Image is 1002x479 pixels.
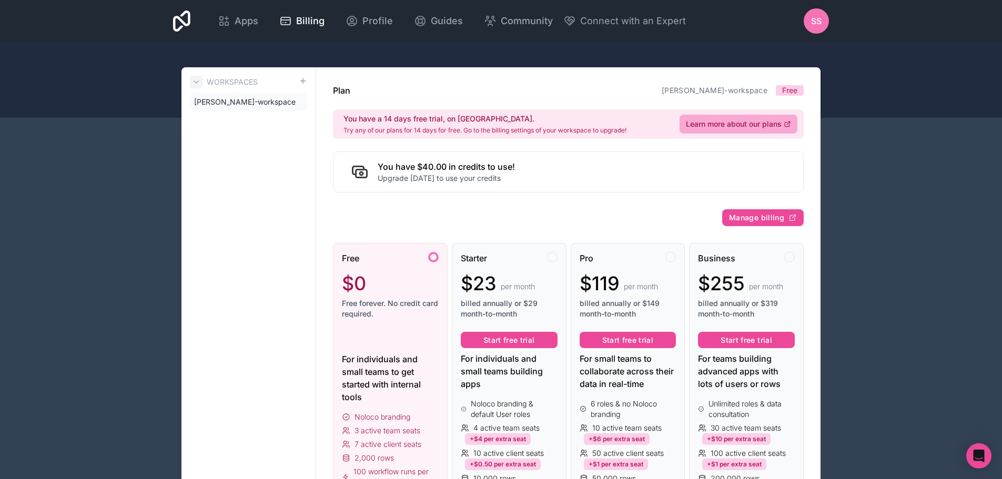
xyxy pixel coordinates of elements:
[580,352,676,390] div: For small teams to collaborate across their data in real-time
[209,9,267,33] a: Apps
[811,15,822,27] span: SS
[461,298,558,319] span: billed annually or $29 month-to-month
[680,115,797,134] a: Learn more about our plans
[465,458,541,470] div: +$0.50 per extra seat
[343,114,626,124] h2: You have a 14 days free trial, on [GEOGRAPHIC_DATA].
[475,9,561,33] a: Community
[194,97,296,107] span: [PERSON_NAME]-workspace
[406,9,471,33] a: Guides
[473,423,540,433] span: 4 active team seats
[580,332,676,349] button: Start free trial
[190,93,307,111] a: [PERSON_NAME]-workspace
[355,425,420,436] span: 3 active team seats
[584,433,650,445] div: +$6 per extra seat
[782,85,797,96] span: Free
[686,119,782,129] span: Learn more about our plans
[709,399,795,420] span: Unlimited roles & data consultation
[207,77,258,87] h3: Workspaces
[702,433,771,445] div: +$10 per extra seat
[271,9,333,33] a: Billing
[461,332,558,349] button: Start free trial
[698,273,745,294] span: $255
[580,273,620,294] span: $119
[378,160,515,173] h2: You have $40.00 in credits to use!
[711,423,781,433] span: 30 active team seats
[501,281,535,292] span: per month
[337,9,401,33] a: Profile
[355,453,394,463] span: 2,000 rows
[698,298,795,319] span: billed annually or $319 month-to-month
[355,412,410,422] span: Noloco branding
[342,252,359,264] span: Free
[501,14,553,28] span: Community
[702,458,766,470] div: +$1 per extra seat
[592,448,664,458] span: 50 active client seats
[461,252,487,264] span: Starter
[584,458,648,470] div: +$1 per extra seat
[190,76,258,88] a: Workspaces
[580,298,676,319] span: billed annually or $149 month-to-month
[362,14,393,28] span: Profile
[431,14,463,28] span: Guides
[722,209,804,226] button: Manage billing
[333,84,350,97] h1: Plan
[342,353,439,403] div: For individuals and small teams to get started with internal tools
[698,332,795,349] button: Start free trial
[698,352,795,390] div: For teams building advanced apps with lots of users or rows
[235,14,258,28] span: Apps
[662,86,767,95] a: [PERSON_NAME]-workspace
[592,423,662,433] span: 10 active team seats
[355,439,421,450] span: 7 active client seats
[378,173,515,184] p: Upgrade [DATE] to use your credits
[711,448,786,458] span: 100 active client seats
[966,443,991,468] div: Open Intercom Messenger
[342,273,366,294] span: $0
[729,213,784,222] span: Manage billing
[342,298,439,319] span: Free forever. No credit card required.
[624,281,658,292] span: per month
[473,448,544,458] span: 10 active client seats
[749,281,783,292] span: per month
[343,126,626,135] p: Try any of our plans for 14 days for free. Go to the billing settings of your workspace to upgrade!
[461,273,497,294] span: $23
[471,399,558,420] span: Noloco branding & default User roles
[580,14,686,28] span: Connect with an Expert
[698,252,735,264] span: Business
[461,352,558,390] div: For individuals and small teams building apps
[591,399,676,420] span: 6 roles & no Noloco branding
[296,14,325,28] span: Billing
[563,14,686,28] button: Connect with an Expert
[465,433,531,445] div: +$4 per extra seat
[580,252,593,264] span: Pro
